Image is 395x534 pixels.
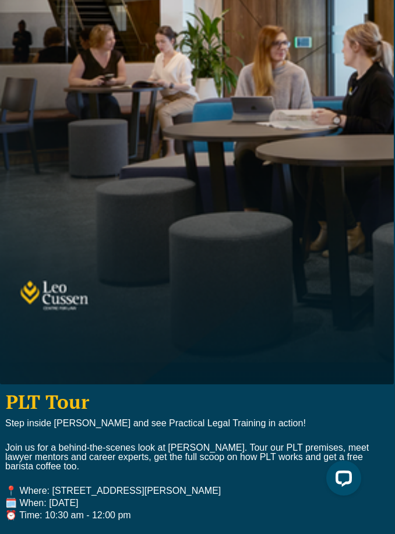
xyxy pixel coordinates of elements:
[5,486,221,496] span: 📍 Where: [STREET_ADDRESS][PERSON_NAME]
[317,456,366,505] iframe: LiveChat chat widget
[5,498,79,508] span: 🗓️ When: [DATE]
[5,510,131,520] span: ⏰ Time: 10:30 am - 12:00 pm
[5,418,306,428] span: Step inside [PERSON_NAME] and see Practical Legal Training in action!
[6,389,89,414] span: PLT Tour
[5,443,369,471] span: Join us for a behind-the-scenes look at [PERSON_NAME]. Tour our PLT premises, meet lawyer mentors...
